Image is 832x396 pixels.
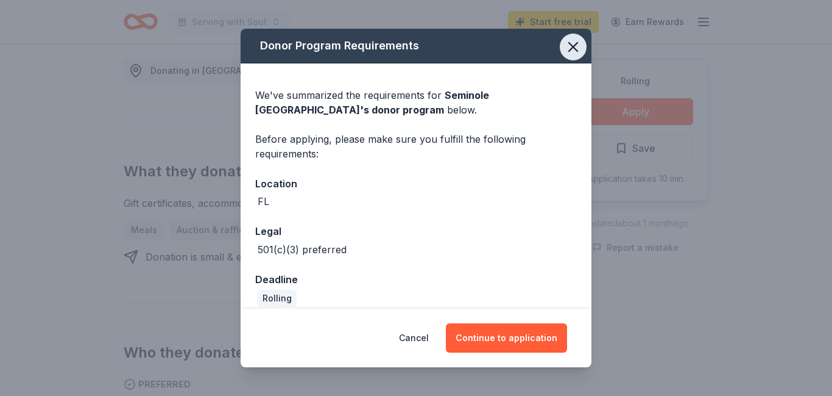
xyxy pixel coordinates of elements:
div: 501(c)(3) preferred [258,242,347,257]
div: Location [255,176,577,192]
div: Deadline [255,272,577,287]
div: Legal [255,223,577,239]
button: Cancel [399,323,429,353]
div: FL [258,194,269,209]
button: Continue to application [446,323,567,353]
div: Rolling [258,290,297,307]
div: Donor Program Requirements [241,29,591,63]
div: Before applying, please make sure you fulfill the following requirements: [255,132,577,161]
div: We've summarized the requirements for below. [255,88,577,117]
